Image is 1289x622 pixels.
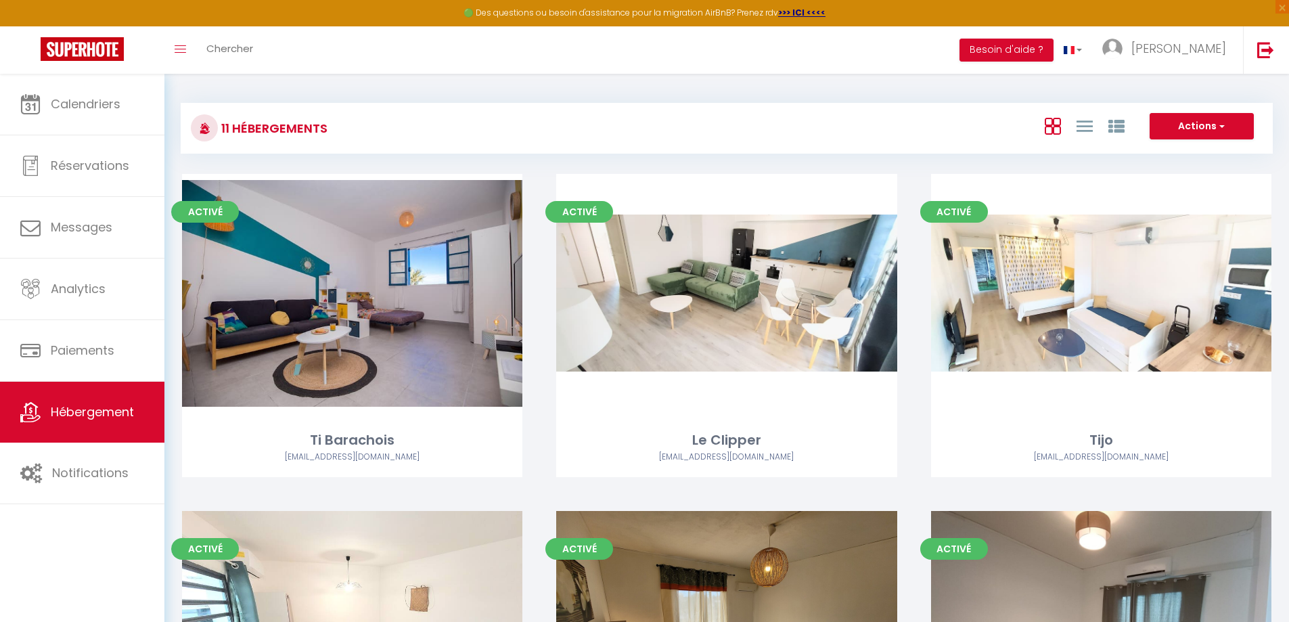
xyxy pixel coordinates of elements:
[171,538,239,560] span: Activé
[959,39,1054,62] button: Besoin d'aide ?
[1045,114,1061,137] a: Vue en Box
[545,538,613,560] span: Activé
[196,26,263,74] a: Chercher
[545,201,613,223] span: Activé
[218,113,327,143] h3: 11 Hébergements
[51,157,129,174] span: Réservations
[182,430,522,451] div: Ti Barachois
[51,280,106,297] span: Analytics
[920,538,988,560] span: Activé
[920,201,988,223] span: Activé
[556,430,897,451] div: Le Clipper
[1092,26,1243,74] a: ... [PERSON_NAME]
[51,342,114,359] span: Paiements
[182,451,522,464] div: Airbnb
[1257,41,1274,58] img: logout
[1077,114,1093,137] a: Vue en Liste
[171,201,239,223] span: Activé
[51,219,112,236] span: Messages
[1131,40,1226,57] span: [PERSON_NAME]
[556,451,897,464] div: Airbnb
[1150,113,1254,140] button: Actions
[1102,39,1123,59] img: ...
[931,451,1271,464] div: Airbnb
[1108,114,1125,137] a: Vue par Groupe
[931,430,1271,451] div: Tijo
[778,7,826,18] a: >>> ICI <<<<
[51,95,120,112] span: Calendriers
[41,37,124,61] img: Super Booking
[52,464,129,481] span: Notifications
[51,403,134,420] span: Hébergement
[206,41,253,55] span: Chercher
